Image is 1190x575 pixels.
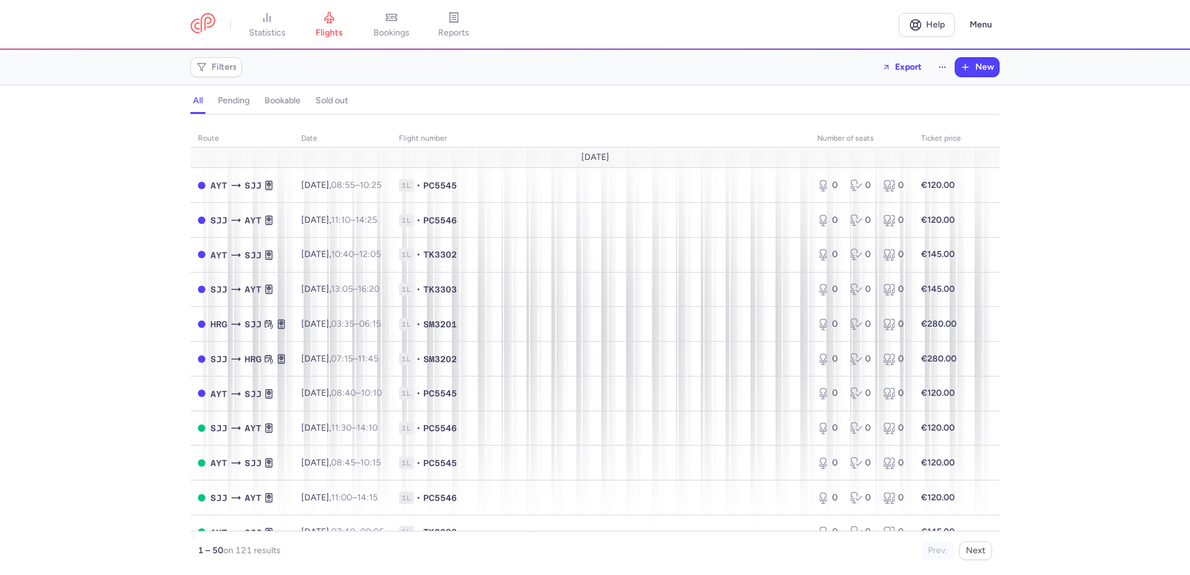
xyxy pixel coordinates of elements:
span: – [331,492,378,503]
time: 11:30 [331,423,352,433]
span: AYT [210,387,227,401]
span: TK3300 [423,526,457,538]
span: bookings [373,27,410,39]
span: AYT [210,179,227,192]
div: 0 [883,179,906,192]
div: 0 [883,353,906,365]
span: SJJ [245,526,261,540]
strong: €120.00 [921,180,955,190]
time: 07:40 [331,526,355,537]
span: on 121 results [223,545,281,556]
div: 0 [817,353,840,365]
time: 10:15 [360,457,381,468]
span: – [331,353,378,364]
strong: €145.00 [921,249,955,259]
a: Help [899,13,955,37]
time: 10:40 [331,249,354,259]
span: • [416,353,421,365]
span: [DATE], [301,457,381,468]
span: PC5545 [423,457,457,469]
time: 10:25 [360,180,382,190]
span: [DATE], [301,249,381,259]
span: SJJ [245,387,261,401]
strong: €145.00 [921,284,955,294]
span: statistics [249,27,286,39]
div: 0 [883,214,906,227]
button: Filters [191,58,241,77]
span: SJJ [210,421,227,435]
div: 0 [883,457,906,469]
span: HRG [245,352,261,366]
div: 0 [817,214,840,227]
div: 0 [817,283,840,296]
th: date [294,129,391,148]
span: 1L [399,526,414,538]
span: flights [316,27,343,39]
a: statistics [236,11,298,39]
span: 1L [399,283,414,296]
span: – [331,215,377,225]
a: bookings [360,11,423,39]
span: SJJ [210,352,227,366]
span: 1L [399,318,414,330]
time: 14:15 [357,492,378,503]
div: 0 [850,422,873,434]
strong: €120.00 [921,215,955,225]
button: Export [874,57,930,77]
span: PC5545 [423,387,457,400]
th: route [190,129,294,148]
span: 1L [399,387,414,400]
span: 1L [399,248,414,261]
time: 11:45 [358,353,378,364]
button: Prev. [921,541,954,560]
strong: €120.00 [921,492,955,503]
strong: 1 – 50 [198,545,223,556]
span: • [416,283,421,296]
div: 0 [850,353,873,365]
span: [DATE], [301,319,381,329]
div: 0 [850,387,873,400]
a: reports [423,11,485,39]
span: – [331,388,382,398]
div: 0 [883,283,906,296]
span: [DATE], [301,526,384,537]
span: HRG [210,317,227,331]
time: 14:10 [357,423,378,433]
div: 0 [850,179,873,192]
span: 1L [399,214,414,227]
span: PC5546 [423,214,457,227]
span: [DATE], [301,284,380,294]
time: 06:15 [359,319,381,329]
span: AYT [210,248,227,262]
span: 1L [399,457,414,469]
div: 0 [883,422,906,434]
a: CitizenPlane red outlined logo [190,13,215,36]
time: 07:15 [331,353,353,364]
span: • [416,248,421,261]
th: Ticket price [914,129,968,148]
span: 1L [399,422,414,434]
time: 14:25 [355,215,377,225]
time: 13:05 [331,284,353,294]
span: 1L [399,353,414,365]
time: 16:20 [358,284,380,294]
div: 0 [817,387,840,400]
span: – [331,249,381,259]
span: – [331,284,380,294]
span: [DATE], [301,492,378,503]
span: • [416,387,421,400]
div: 0 [817,248,840,261]
span: • [416,214,421,227]
span: • [416,422,421,434]
span: PC5546 [423,492,457,504]
span: • [416,492,421,504]
time: 03:35 [331,319,354,329]
span: AYT [245,213,261,227]
span: SJJ [210,491,227,505]
div: 0 [817,318,840,330]
span: • [416,318,421,330]
a: flights [298,11,360,39]
span: [DATE] [581,152,609,162]
span: • [416,179,421,192]
span: – [331,180,382,190]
